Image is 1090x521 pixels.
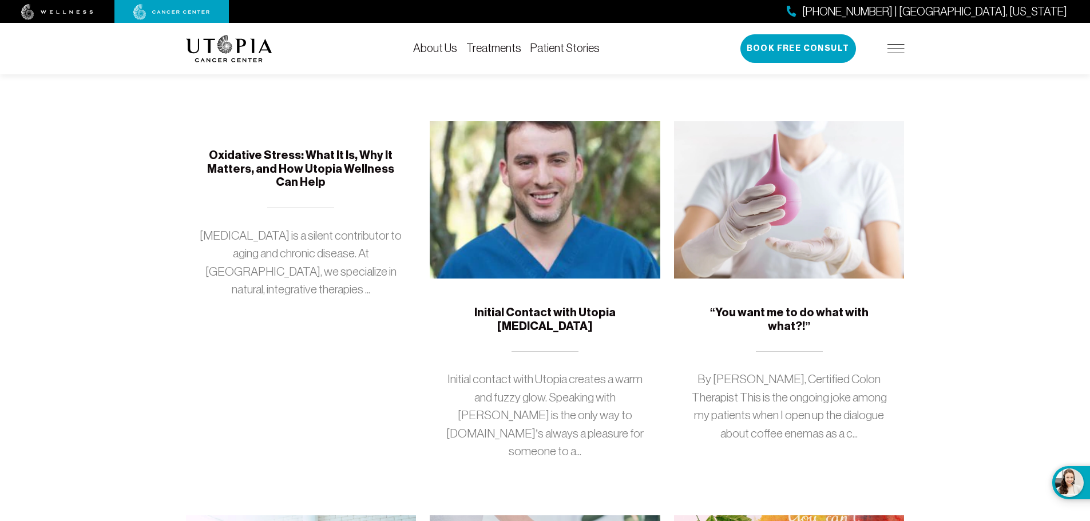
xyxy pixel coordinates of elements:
[688,370,891,442] p: By [PERSON_NAME], Certified Colon Therapist This is the ongoing joke among my patients when I ope...
[430,121,660,515] a: Initial Contact with Utopia Cancer CenterInitial Contact with Utopia [MEDICAL_DATA]Initial contac...
[200,149,403,189] h5: Oxidative Stress: What It Is, Why It Matters, and How Utopia Wellness Can Help
[443,306,647,333] h5: Initial Contact with Utopia [MEDICAL_DATA]
[674,121,905,497] a: “You want me to do what with what?!”“You want me to do what with what?!”By [PERSON_NAME], Certifi...
[787,3,1067,20] a: [PHONE_NUMBER] | [GEOGRAPHIC_DATA], [US_STATE]
[466,42,521,54] a: Treatments
[200,226,403,299] p: [MEDICAL_DATA] is a silent contributor to aging and chronic disease. At [GEOGRAPHIC_DATA], we spe...
[688,306,891,333] h5: “You want me to do what with what?!”
[21,4,93,20] img: wellness
[887,44,905,53] img: icon-hamburger
[740,34,856,63] button: Book Free Consult
[133,4,210,20] img: cancer center
[186,35,272,62] img: logo
[674,121,905,279] img: “You want me to do what with what?!”
[186,121,417,353] a: Oxidative Stress: What It Is, Why It Matters, and How Utopia Wellness Can Help[MEDICAL_DATA] is a...
[413,42,457,54] a: About Us
[802,3,1067,20] span: [PHONE_NUMBER] | [GEOGRAPHIC_DATA], [US_STATE]
[530,42,600,54] a: Patient Stories
[430,121,660,279] img: Initial Contact with Utopia Cancer Center
[443,370,647,460] p: Initial contact with Utopia creates a warm and fuzzy glow. Speaking with [PERSON_NAME] is the onl...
